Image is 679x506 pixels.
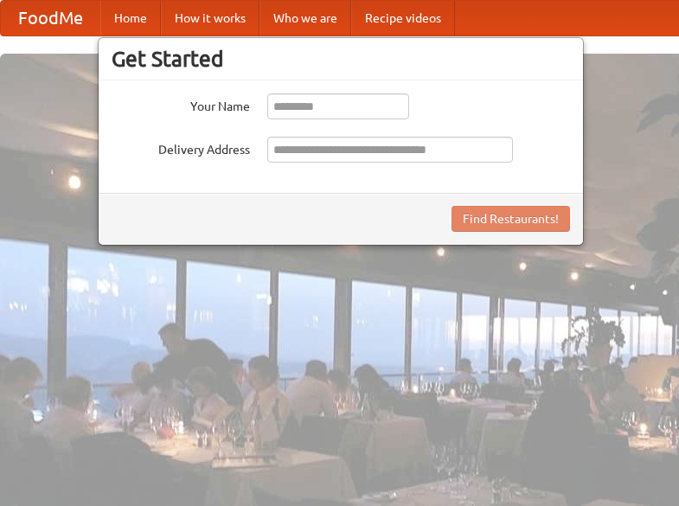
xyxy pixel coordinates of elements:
[259,1,351,35] a: Who we are
[112,137,250,158] label: Delivery Address
[112,93,250,115] label: Your Name
[161,1,259,35] a: How it works
[452,206,570,232] button: Find Restaurants!
[1,1,100,35] a: FoodMe
[100,1,161,35] a: Home
[351,1,455,35] a: Recipe videos
[112,46,570,72] h3: Get Started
